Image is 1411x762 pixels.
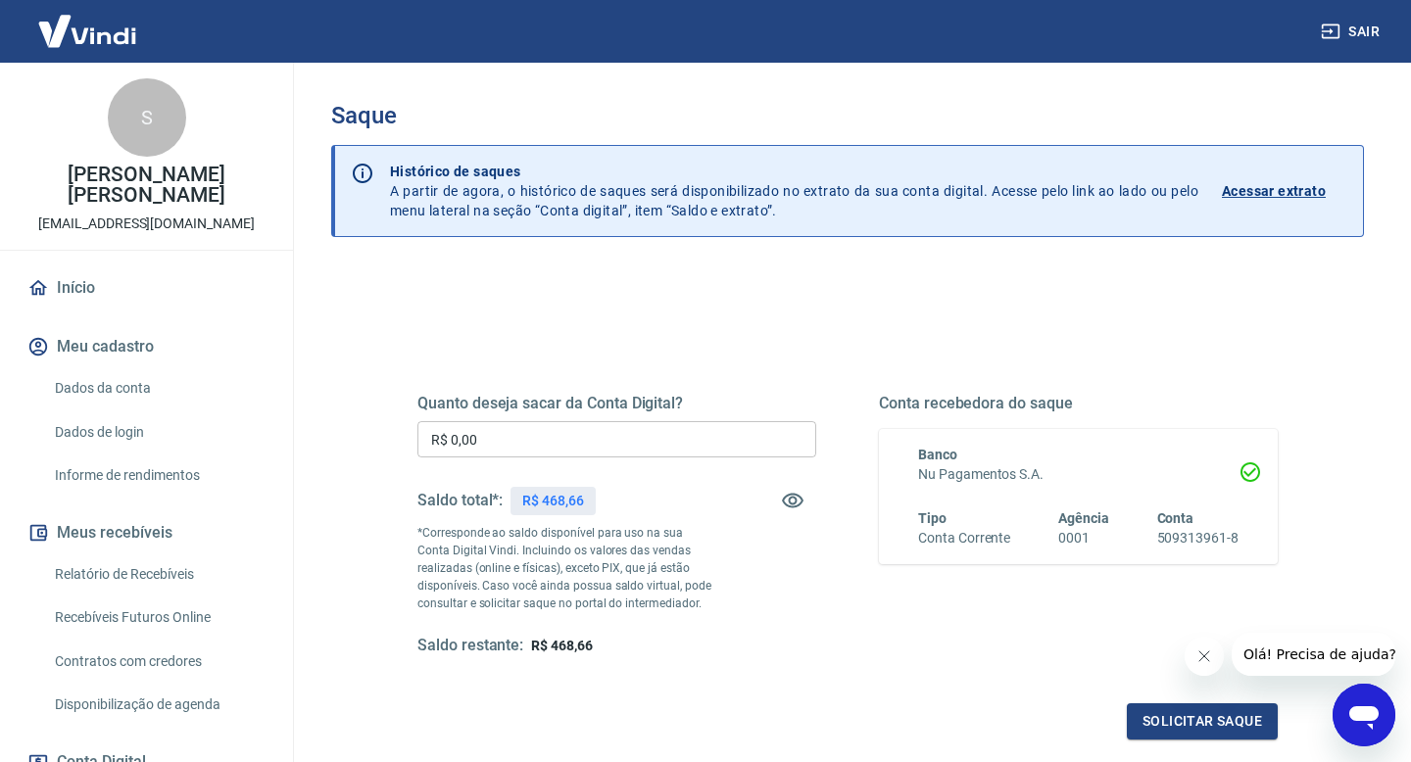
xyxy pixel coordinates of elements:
[1185,637,1224,676] iframe: Close message
[47,412,269,452] a: Dados de login
[390,162,1198,220] p: A partir de agora, o histórico de saques será disponibilizado no extrato da sua conta digital. Ac...
[24,266,269,310] a: Início
[47,685,269,725] a: Disponibilização de agenda
[918,464,1239,485] h6: Nu Pagamentos S.A.
[1157,510,1194,526] span: Conta
[331,102,1364,129] h3: Saque
[390,162,1198,181] p: Histórico de saques
[47,368,269,408] a: Dados da conta
[918,447,957,462] span: Banco
[24,325,269,368] button: Meu cadastro
[1127,703,1278,739] button: Solicitar saque
[918,510,947,526] span: Tipo
[531,638,593,653] span: R$ 468,66
[1058,528,1109,548] h6: 0001
[522,491,584,511] p: R$ 468,66
[1157,528,1239,548] h6: 509313961-8
[417,491,503,510] h5: Saldo total*:
[1058,510,1109,526] span: Agência
[1333,684,1395,746] iframe: Button to launch messaging window
[12,14,165,29] span: Olá! Precisa de ajuda?
[38,214,255,234] p: [EMAIL_ADDRESS][DOMAIN_NAME]
[47,597,269,638] a: Recebíveis Futuros Online
[24,1,151,61] img: Vindi
[918,528,1010,548] h6: Conta Corrente
[47,455,269,496] a: Informe de rendimentos
[417,636,523,656] h5: Saldo restante:
[1222,181,1326,201] p: Acessar extrato
[1317,14,1387,50] button: Sair
[47,642,269,682] a: Contratos com credores
[47,554,269,595] a: Relatório de Recebíveis
[16,165,277,206] p: [PERSON_NAME] [PERSON_NAME]
[108,78,186,157] div: S
[1222,162,1347,220] a: Acessar extrato
[24,511,269,554] button: Meus recebíveis
[879,394,1278,413] h5: Conta recebedora do saque
[417,394,816,413] h5: Quanto deseja sacar da Conta Digital?
[417,524,716,612] p: *Corresponde ao saldo disponível para uso na sua Conta Digital Vindi. Incluindo os valores das ve...
[1232,633,1395,676] iframe: Message from company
